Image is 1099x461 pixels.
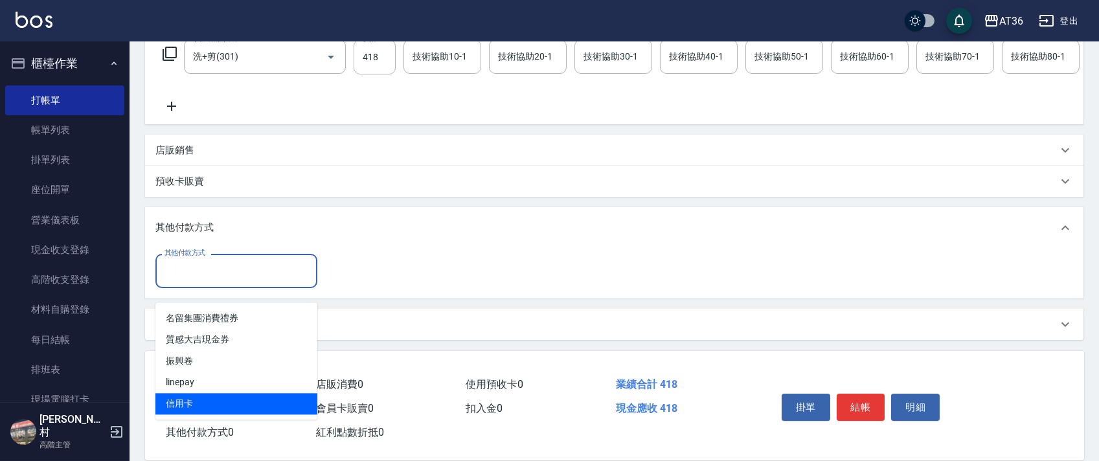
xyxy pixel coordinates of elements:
[5,145,124,175] a: 掛單列表
[155,144,194,157] p: 店販銷售
[166,426,234,438] span: 其他付款方式 0
[145,207,1083,249] div: 其他付款方式
[16,12,52,28] img: Logo
[616,378,677,390] span: 業績合計 418
[1034,9,1083,33] button: 登出
[155,175,204,188] p: 預收卡販賣
[946,8,972,34] button: save
[837,394,885,421] button: 結帳
[321,47,341,67] button: Open
[155,329,317,350] span: 質感大吉現金券
[40,413,106,439] h5: [PERSON_NAME]村
[155,350,317,372] span: 振興卷
[891,394,940,421] button: 明細
[5,175,124,205] a: 座位開單
[155,308,317,329] span: 名留集團消費禮券
[5,47,124,80] button: 櫃檯作業
[145,166,1083,197] div: 預收卡販賣
[5,85,124,115] a: 打帳單
[5,235,124,265] a: 現金收支登錄
[155,372,317,393] span: linepay
[5,115,124,145] a: 帳單列表
[616,402,677,414] span: 現金應收 418
[145,135,1083,166] div: 店販銷售
[316,378,363,390] span: 店販消費 0
[155,221,220,235] p: 其他付款方式
[5,295,124,324] a: 材料自購登錄
[979,8,1028,34] button: AT36
[145,309,1083,340] div: 備註及來源
[999,13,1023,29] div: AT36
[155,393,317,414] span: 信用卡
[5,355,124,385] a: 排班表
[5,385,124,414] a: 現場電腦打卡
[782,394,830,421] button: 掛單
[164,248,205,258] label: 其他付款方式
[466,378,523,390] span: 使用預收卡 0
[466,402,503,414] span: 扣入金 0
[316,402,374,414] span: 會員卡販賣 0
[40,439,106,451] p: 高階主管
[10,419,36,445] img: Person
[316,426,384,438] span: 紅利點數折抵 0
[5,325,124,355] a: 每日結帳
[5,205,124,235] a: 營業儀表板
[5,265,124,295] a: 高階收支登錄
